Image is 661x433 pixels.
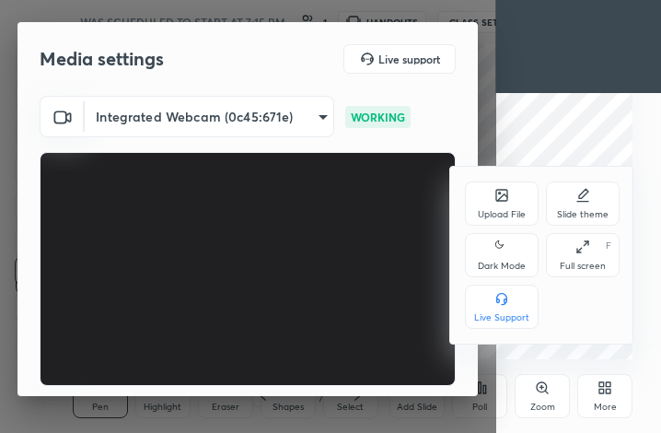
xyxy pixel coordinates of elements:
[606,241,611,251] div: F
[557,210,609,219] div: Slide theme
[478,262,526,271] div: Dark Mode
[478,210,526,219] div: Upload File
[474,313,529,322] div: Live Support
[560,262,606,271] div: Full screen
